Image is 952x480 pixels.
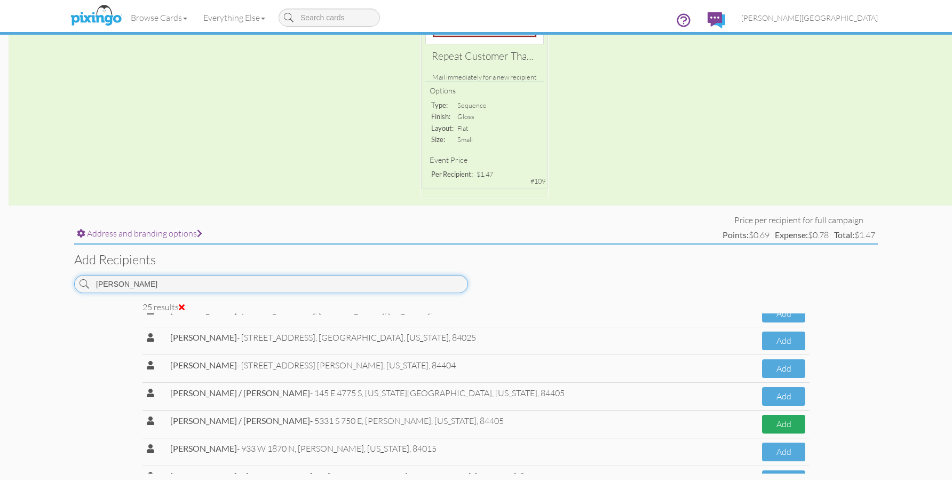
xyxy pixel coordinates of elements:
span: [PERSON_NAME], [319,305,457,316]
strong: [PERSON_NAME] [170,443,237,453]
span: 5331 S 750 E, [314,415,363,426]
span: 84405 [541,388,565,398]
span: [US_STATE], [388,305,432,316]
td: $0.78 [772,226,831,244]
strong: [PERSON_NAME] / [PERSON_NAME] [170,415,310,426]
img: comments.svg [708,12,725,28]
strong: [PERSON_NAME] [170,360,237,370]
td: Price per recipient for full campaign [720,214,878,226]
h3: Add recipients [74,253,878,266]
span: [PERSON_NAME], [298,443,437,454]
span: [US_STATE], [434,415,478,426]
a: Browse Cards [123,4,195,31]
span: [PERSON_NAME], [365,415,504,426]
span: - [170,360,240,371]
span: [US_STATE], [407,332,450,343]
span: [STREET_ADDRESS], [241,332,317,343]
a: [PERSON_NAME][GEOGRAPHIC_DATA] [733,4,886,32]
td: $1.47 [831,226,878,244]
span: - [170,388,313,398]
input: Search contact and group names [74,275,468,293]
span: [US_STATE], [495,388,539,398]
strong: Expense: [775,230,808,240]
span: 84015 [412,443,437,454]
span: 84405 [480,415,504,426]
div: 25 results [142,301,810,313]
button: Add [762,332,805,350]
span: 145 E 4775 S, [314,388,363,398]
span: [PERSON_NAME], [317,360,456,371]
span: 84404 [432,360,456,371]
span: 84025 [452,332,476,343]
strong: [PERSON_NAME] [170,305,237,315]
span: [STREET_ADDRESS], [241,305,317,316]
a: Everything Else [195,4,273,31]
span: [US_STATE], [386,360,430,371]
span: [US_STATE], [367,443,411,454]
span: [GEOGRAPHIC_DATA], [319,332,476,343]
span: [STREET_ADDRESS] [241,360,315,371]
button: Add [762,387,805,406]
button: Add [762,443,805,461]
input: Search cards [279,9,380,27]
span: [US_STATE][GEOGRAPHIC_DATA], [365,388,565,398]
span: - [170,332,240,343]
span: 933 W 1870 N, [241,443,296,454]
span: - [170,305,240,316]
td: $0.69 [720,226,772,244]
button: Add [762,415,805,434]
strong: Points: [723,230,749,240]
strong: Total: [834,230,854,240]
span: Address and branding options [87,228,202,239]
strong: [PERSON_NAME] / [PERSON_NAME] [170,388,310,398]
span: - [170,443,240,454]
img: pixingo logo [68,3,124,29]
button: Add [762,304,805,323]
span: - [170,415,313,426]
span: [PERSON_NAME][GEOGRAPHIC_DATA] [741,13,878,22]
strong: [PERSON_NAME] [170,332,237,342]
button: Add [762,359,805,378]
span: 84405 [433,305,457,316]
